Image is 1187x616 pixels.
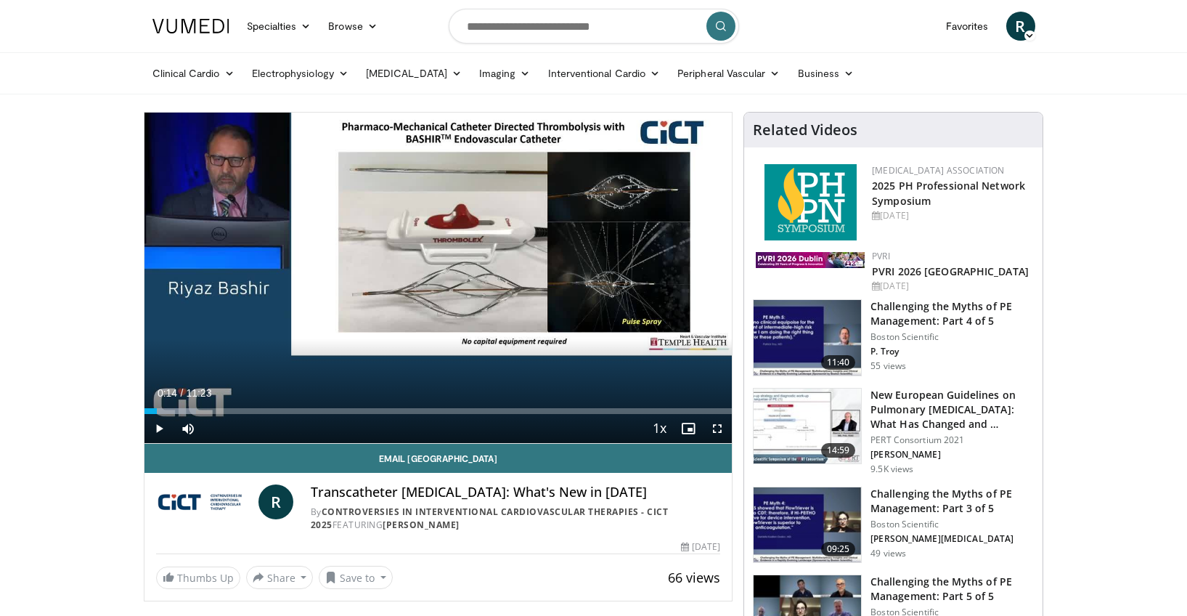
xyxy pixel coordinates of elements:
[319,12,386,41] a: Browse
[870,434,1034,446] p: PERT Consortium 2021
[870,575,1034,604] h3: Challenging the Myths of PE Management: Part 5 of 5
[872,264,1029,278] a: PVRI 2026 [GEOGRAPHIC_DATA]
[870,299,1034,328] h3: Challenging the Myths of PE Management: Part 4 of 5
[872,209,1031,222] div: [DATE]
[311,506,669,531] a: Controversies in Interventional Cardiovascular Therapies - CICT 2025
[152,19,229,33] img: VuMedi Logo
[144,59,243,88] a: Clinical Cardio
[1006,12,1035,41] a: R
[674,414,703,443] button: Enable picture-in-picture mode
[870,533,1034,545] p: [PERSON_NAME][MEDICAL_DATA]
[539,59,669,88] a: Interventional Cardio
[870,331,1034,343] p: Boston Scientific
[144,444,733,473] a: Email [GEOGRAPHIC_DATA]
[174,414,203,443] button: Mute
[872,250,890,262] a: PVRI
[756,252,865,268] img: 33783847-ac93-4ca7-89f8-ccbd48ec16ca.webp.150x105_q85_autocrop_double_scale_upscale_version-0.2.jpg
[181,387,184,399] span: /
[156,485,253,519] img: Controversies in Interventional Cardiovascular Therapies - CICT 2025
[870,346,1034,357] p: P. Troy
[937,12,998,41] a: Favorites
[821,443,856,458] span: 14:59
[449,9,739,44] input: Search topics, interventions
[870,519,1034,530] p: Boston Scientific
[156,567,240,589] a: Thumbs Up
[238,12,320,41] a: Specialties
[872,164,1004,177] a: [MEDICAL_DATA] Association
[754,487,861,563] img: 82703e6a-145d-463d-93aa-0811cc9f6235.150x105_q85_crop-smart_upscale.jpg
[753,299,1034,376] a: 11:40 Challenging the Myths of PE Management: Part 4 of 5 Boston Scientific P. Troy 55 views
[870,487,1034,516] h3: Challenging the Myths of PE Management: Part 3 of 5
[753,487,1034,564] a: 09:25 Challenging the Myths of PE Management: Part 3 of 5 Boston Scientific [PERSON_NAME][MEDICAL...
[144,408,733,414] div: Progress Bar
[669,59,788,88] a: Peripheral Vascular
[383,519,460,531] a: [PERSON_NAME]
[144,414,174,443] button: Play
[870,360,906,372] p: 55 views
[870,449,1034,461] p: [PERSON_NAME]
[144,113,733,444] video-js: Video Player
[357,59,470,88] a: [MEDICAL_DATA]
[753,388,1034,475] a: 14:59 New European Guidelines on Pulmonary [MEDICAL_DATA]: What Has Changed and … PERT Consortium...
[186,387,211,399] span: 11:23
[668,569,720,586] span: 66 views
[821,355,856,370] span: 11:40
[754,300,861,376] img: d5b042fb-44bd-4213-87e0-b0808e5010e8.150x105_q85_crop-smart_upscale.jpg
[470,59,539,88] a: Imaging
[754,389,861,464] img: 0c0338ca-5dd8-4346-a5ad-18bcc17889a0.150x105_q85_crop-smart_upscale.jpg
[870,548,906,559] p: 49 views
[246,566,314,589] button: Share
[311,506,720,532] div: By FEATURING
[753,121,857,139] h4: Related Videos
[872,280,1031,293] div: [DATE]
[645,414,674,443] button: Playback Rate
[789,59,863,88] a: Business
[764,164,857,240] img: c6978fc0-1052-4d4b-8a9d-7956bb1c539c.png.150x105_q85_autocrop_double_scale_upscale_version-0.2.png
[870,463,913,475] p: 9.5K views
[311,485,720,500] h4: Transcatheter [MEDICAL_DATA]: What's New in [DATE]
[319,566,393,589] button: Save to
[872,179,1025,208] a: 2025 PH Professional Network Symposium
[258,485,293,519] a: R
[870,388,1034,431] h3: New European Guidelines on Pulmonary [MEDICAL_DATA]: What Has Changed and …
[158,387,177,399] span: 0:14
[243,59,357,88] a: Electrophysiology
[681,540,720,554] div: [DATE]
[703,414,732,443] button: Fullscreen
[821,542,856,556] span: 09:25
